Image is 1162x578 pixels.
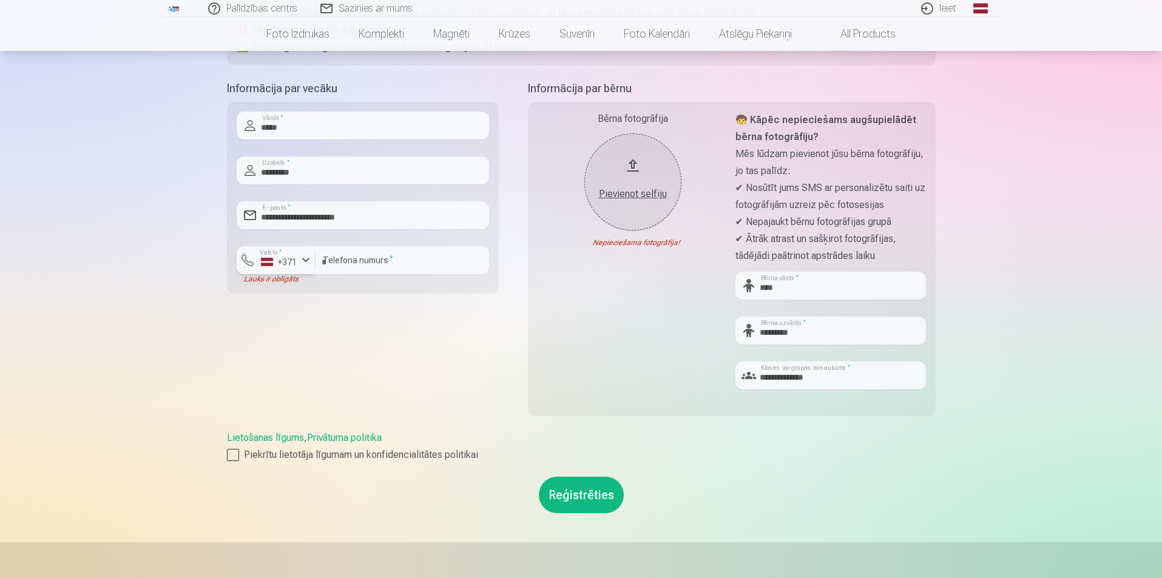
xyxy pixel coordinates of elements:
[261,256,297,268] div: +371
[806,17,910,51] a: All products
[704,17,806,51] a: Atslēgu piekariņi
[584,133,681,230] button: Pievienot selfiju
[735,114,916,143] strong: 🧒 Kāpēc nepieciešams augšupielādēt bērna fotogrāfiju?
[484,17,545,51] a: Krūzes
[538,238,728,247] div: Nepieciešama fotogrāfija!
[538,112,728,126] div: Bērna fotogrāfija
[419,17,484,51] a: Magnēti
[227,431,936,462] div: ,
[596,187,669,201] div: Pievienot selfiju
[735,230,926,264] p: ✔ Ātrāk atrast un sašķirot fotogrāfijas, tādējādi paātrinot apstrādes laiku
[539,477,624,513] button: Reģistrēties
[227,432,304,443] a: Lietošanas līgums
[167,5,181,12] img: /fa1
[227,448,936,462] label: Piekrītu lietotāja līgumam un konfidencialitātes politikai
[252,17,344,51] a: Foto izdrukas
[256,248,286,257] label: Valsts
[307,432,382,443] a: Privātuma politika
[237,246,316,274] button: Valsts*+371
[227,80,499,97] h5: Informācija par vecāku
[528,80,936,97] h5: Informācija par bērnu
[344,17,419,51] a: Komplekti
[735,213,926,230] p: ✔ Nepajaukt bērnu fotogrāfijas grupā
[735,146,926,180] p: Mēs lūdzam pievienot jūsu bērna fotogrāfiju, jo tas palīdz:
[545,17,609,51] a: Suvenīri
[237,274,316,284] div: Lauks ir obligāts
[735,180,926,213] p: ✔ Nosūtīt jums SMS ar personalizētu saiti uz fotogrāfijām uzreiz pēc fotosesijas
[609,17,704,51] a: Foto kalendāri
